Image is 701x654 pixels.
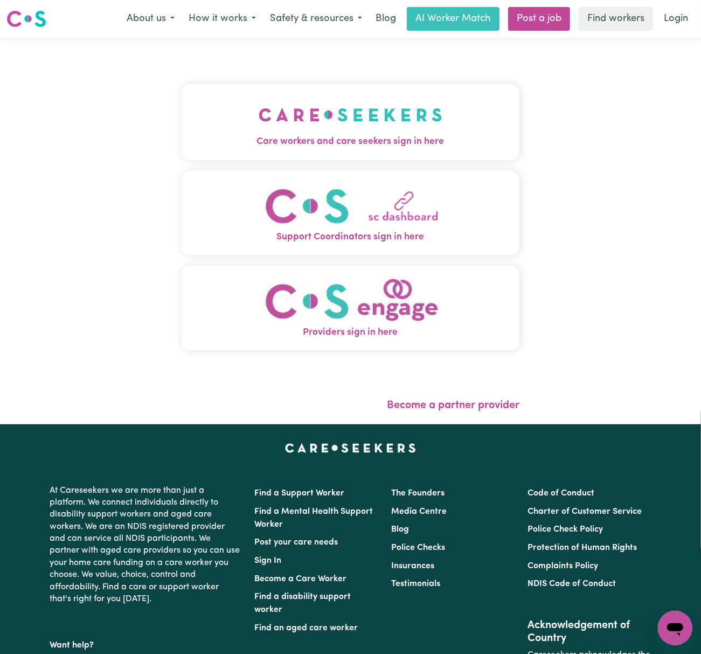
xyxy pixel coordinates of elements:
[508,7,570,31] a: Post a job
[528,543,637,552] a: Protection of Human Rights
[50,635,242,651] p: Want help?
[6,9,46,29] img: Careseekers logo
[120,8,182,30] button: About us
[255,556,282,565] a: Sign In
[182,8,263,30] button: How it works
[369,7,402,31] a: Blog
[579,7,653,31] a: Find workers
[391,525,409,534] a: Blog
[6,6,46,31] a: Careseekers logo
[285,444,416,452] a: Careseekers home page
[657,7,695,31] a: Login
[528,507,642,516] a: Charter of Customer Service
[528,489,594,498] a: Code of Conduct
[528,619,651,645] h2: Acknowledgement of Country
[528,580,616,588] a: NDIS Code of Conduct
[255,507,373,529] a: Find a Mental Health Support Worker
[182,84,519,160] button: Care workers and care seekers sign in here
[387,400,519,411] a: Become a partner provider
[255,624,358,632] a: Find an aged care worker
[255,593,351,614] a: Find a disability support worker
[255,575,347,583] a: Become a Care Worker
[528,525,603,534] a: Police Check Policy
[391,543,445,552] a: Police Checks
[263,8,369,30] button: Safety & resources
[182,171,519,256] button: Support Coordinators sign in here
[182,326,519,340] span: Providers sign in here
[255,489,345,498] a: Find a Support Worker
[391,507,447,516] a: Media Centre
[182,230,519,244] span: Support Coordinators sign in here
[391,489,445,498] a: The Founders
[182,266,519,350] button: Providers sign in here
[50,480,242,610] p: At Careseekers we are more than just a platform. We connect individuals directly to disability su...
[391,580,440,588] a: Testimonials
[407,7,499,31] a: AI Worker Match
[255,538,338,547] a: Post your care needs
[528,562,598,570] a: Complaints Policy
[658,611,692,645] iframe: Button to launch messaging window
[391,562,434,570] a: Insurances
[182,135,519,149] span: Care workers and care seekers sign in here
